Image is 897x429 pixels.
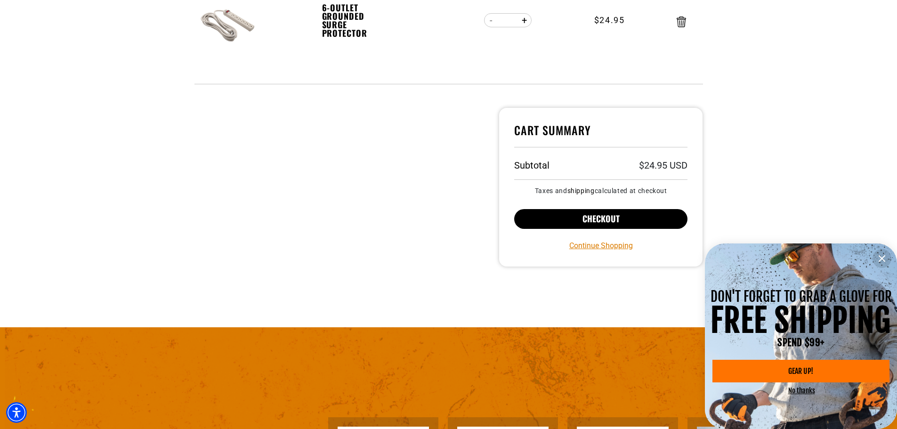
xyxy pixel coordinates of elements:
[788,367,813,375] span: GEAR UP!
[514,209,688,229] button: Checkout
[777,336,824,348] span: SPEND $99+
[6,402,27,423] div: Accessibility Menu
[712,360,889,382] a: GEAR UP!
[514,161,550,170] h3: Subtotal
[705,243,897,429] div: information
[873,249,891,268] button: Close
[514,123,688,147] h4: Cart Summary
[569,240,633,251] a: Continue Shopping
[514,187,688,194] small: Taxes and calculated at checkout
[594,14,625,26] span: $24.95
[639,161,687,170] p: $24.95 USD
[711,300,891,340] span: FREE SHIPPING
[499,12,517,28] input: Quantity for 6-Outlet Grounded Surge Protector
[567,187,595,194] a: shipping
[788,386,815,395] button: No thanks
[322,3,387,37] a: 6-Outlet Grounded Surge Protector
[677,18,686,25] a: Remove 6-Outlet Grounded Surge Protector
[711,288,892,305] span: DON'T FORGET TO GRAB A GLOVE FOR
